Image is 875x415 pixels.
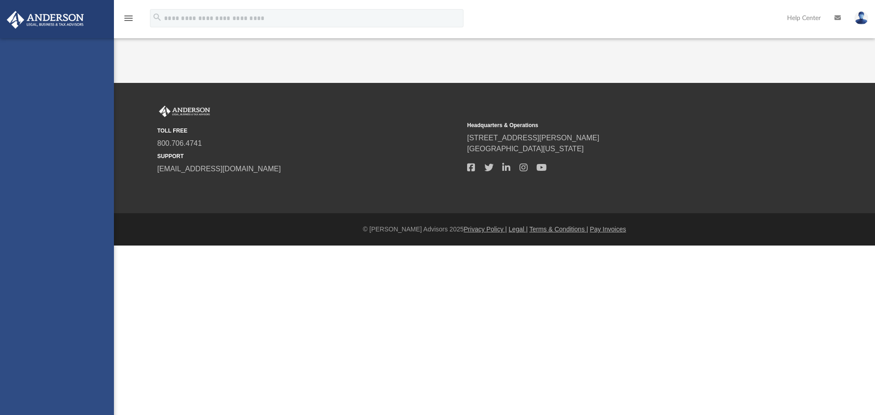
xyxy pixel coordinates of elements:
a: Privacy Policy | [464,225,507,233]
i: menu [123,13,134,24]
a: menu [123,17,134,24]
img: Anderson Advisors Platinum Portal [4,11,87,29]
i: search [152,12,162,22]
img: Anderson Advisors Platinum Portal [157,106,212,118]
img: User Pic [854,11,868,25]
a: Terms & Conditions | [530,225,588,233]
a: [EMAIL_ADDRESS][DOMAIN_NAME] [157,165,281,173]
small: TOLL FREE [157,127,461,135]
a: Pay Invoices [590,225,626,233]
small: Headquarters & Operations [467,121,771,129]
a: [STREET_ADDRESS][PERSON_NAME] [467,134,599,142]
a: 800.706.4741 [157,139,202,147]
div: © [PERSON_NAME] Advisors 2025 [114,225,875,234]
a: [GEOGRAPHIC_DATA][US_STATE] [467,145,584,153]
small: SUPPORT [157,152,461,160]
a: Legal | [509,225,528,233]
